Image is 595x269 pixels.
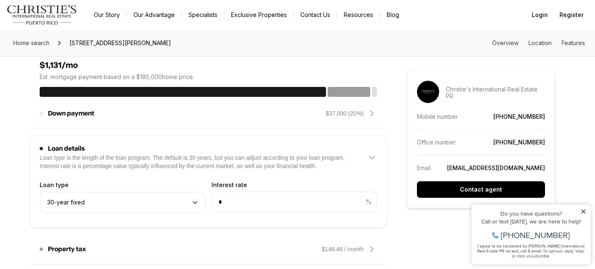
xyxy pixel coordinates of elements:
a: Specialists [182,9,224,21]
span: Home search [13,39,50,46]
p: Property tax [48,246,86,252]
button: Register [555,7,588,23]
div: Do you have questions? [9,19,119,24]
span: Register [559,12,583,18]
a: Home search [10,36,53,50]
div: Loan detailsLoan type is the length of the loan program. The default is 30 years, but you can adj... [40,175,377,223]
a: Resources [337,9,380,21]
button: Contact agent [417,181,545,198]
div: Loan detailsLoan type is the length of the loan program. The default is 30 years, but you can adj... [40,140,377,175]
div: Call or text [DATE], we are here to help! [9,26,119,32]
p: Office number [417,139,456,146]
p: Mobile number [417,113,458,120]
button: Login [527,7,553,23]
a: [PHONE_NUMBER] [493,139,545,146]
a: Our Advantage [127,9,181,21]
label: Interest rate [212,182,377,213]
p: Est. mortgage payment based on a $185,000 home price. [40,74,377,80]
h4: $1,131/mo [40,60,377,70]
label: Loan type [40,182,205,213]
span: [STREET_ADDRESS][PERSON_NAME] [66,36,174,50]
a: [PHONE_NUMBER] [493,113,545,120]
div: $146.46 / month [322,245,364,253]
a: Exclusive Properties [224,9,293,21]
span: [PHONE_NUMBER] [34,39,103,47]
p: Loan details [48,145,85,152]
div: $37,000 (20%) [326,109,364,118]
button: Loan type [40,192,205,213]
nav: Page section menu [492,40,585,46]
a: Skip to: Location [528,39,552,46]
p: Christie's International Real Estate PR [446,86,545,99]
p: Email [417,164,431,171]
p: Contact agent [460,186,502,193]
span: I agree to be contacted by [PERSON_NAME] International Real Estate PR via text, call & email. To ... [10,51,118,67]
a: Skip to: Features [562,39,585,46]
a: Our Story [87,9,126,21]
div: Loan type is the length of the loan program. The default is 30 years, but you can adjust accordin... [40,154,360,170]
img: logo [7,5,77,25]
span: % [366,198,371,205]
button: Contact Us [294,9,337,21]
a: [EMAIL_ADDRESS][DOMAIN_NAME] [447,164,545,171]
span: Login [532,12,548,18]
div: Down payment$37,000 (20%) [40,103,377,123]
p: Down payment [48,110,94,117]
div: Property tax$146.46 / month [40,239,377,259]
a: Skip to: Overview [492,39,519,46]
a: Blog [380,9,406,21]
input: Interest rate% [212,192,364,212]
